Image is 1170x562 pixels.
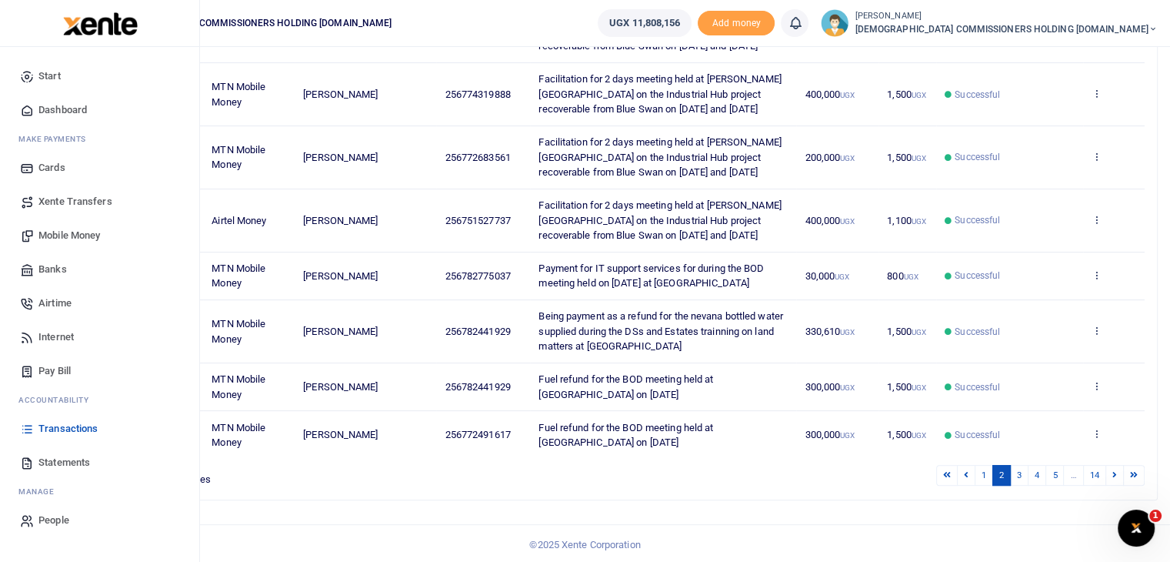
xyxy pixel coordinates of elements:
small: UGX [912,431,926,440]
span: Mobile Money [38,228,100,243]
small: UGX [912,91,926,99]
li: Wallet ballance [592,9,698,37]
span: 300,000 [805,429,855,440]
span: Dashboard [38,102,87,118]
span: Successful [955,213,1000,227]
span: Facilitation for 2 days meeting held at [PERSON_NAME][GEOGRAPHIC_DATA] on the Industrial Hub proj... [538,199,781,241]
small: UGX [835,273,849,281]
span: 1,500 [887,326,926,337]
a: logo-small logo-large logo-large [62,17,138,28]
a: 2 [992,465,1011,486]
span: ake Payments [26,133,86,145]
span: Facilitation for 2 days meeting held at [PERSON_NAME][GEOGRAPHIC_DATA] on the Industrial Hub proj... [538,73,781,115]
span: Xente Transfers [38,194,112,209]
span: 256782775037 [445,270,511,282]
span: 800 [887,270,918,282]
span: Start [38,69,61,84]
span: MTN Mobile Money [212,263,265,289]
a: 3 [1010,465,1028,486]
a: People [12,503,187,537]
span: [PERSON_NAME] [303,429,378,440]
span: 1,500 [887,89,926,100]
span: [PERSON_NAME] [303,215,378,226]
span: 330,610 [805,326,855,337]
span: [DEMOGRAPHIC_DATA] COMMISSIONERS HOLDING [DOMAIN_NAME] [855,22,1158,36]
a: Mobile Money [12,219,187,253]
span: Statements [38,455,90,470]
span: MTN Mobile Money [212,373,265,400]
img: profile-user [821,9,848,37]
img: logo-large [63,12,138,35]
span: 30,000 [805,270,849,282]
span: Cards [38,160,65,176]
small: UGX [912,328,926,336]
span: [PERSON_NAME] [303,152,378,163]
span: 256772683561 [445,152,511,163]
a: Add money [698,16,775,28]
span: 256782441929 [445,326,511,337]
span: [PERSON_NAME] [303,326,378,337]
small: UGX [840,328,855,336]
span: Airtime [38,296,72,311]
span: UGX 11,808,156 [609,15,680,31]
span: 1,500 [887,381,926,393]
span: People [38,513,69,528]
span: Banks [38,262,67,277]
a: Transactions [12,412,187,446]
span: Successful [955,269,1000,283]
span: [PERSON_NAME] [303,270,378,282]
span: Facilitation for 2 days meeting held at [PERSON_NAME][GEOGRAPHIC_DATA] on the Industrial Hub proj... [538,136,781,178]
a: Dashboard [12,93,187,127]
span: Fuel refund for the BOD meeting held at [GEOGRAPHIC_DATA] on [DATE] [538,373,713,400]
small: UGX [840,383,855,392]
li: M [12,127,187,151]
span: Internet [38,330,74,345]
span: 256751527737 [445,215,511,226]
a: UGX 11,808,156 [598,9,692,37]
div: Showing 11 to 20 of 140 entries [72,463,512,487]
span: anage [26,486,55,497]
span: Payment for IT support services for during the BOD meeting held on [DATE] at [GEOGRAPHIC_DATA] [538,263,764,289]
span: MTN Mobile Money [212,144,265,171]
span: countability [30,394,88,406]
a: Statements [12,446,187,480]
span: 400,000 [805,89,855,100]
a: Pay Bill [12,354,187,388]
a: Cards [12,151,187,185]
span: Pay Bill [38,363,71,379]
a: 5 [1045,465,1064,486]
a: Banks [12,253,187,286]
span: Airtel Money [212,215,266,226]
span: Successful [955,150,1000,164]
a: Xente Transfers [12,185,187,219]
span: MTN Mobile Money [212,422,265,449]
span: Add money [698,11,775,36]
a: Internet [12,320,187,354]
iframe: Intercom live chat [1118,510,1155,547]
span: Successful [955,380,1000,394]
span: 300,000 [805,381,855,393]
span: [DEMOGRAPHIC_DATA] COMMISSIONERS HOLDING [DOMAIN_NAME] [92,16,398,30]
small: UGX [840,431,855,440]
span: 200,000 [805,152,855,163]
span: 1,500 [887,152,926,163]
span: Being payment as a refund for the nevana bottled water supplied during the DSs and Estates trainn... [538,310,782,352]
span: Transactions [38,421,98,437]
small: UGX [912,154,926,162]
small: UGX [912,383,926,392]
small: UGX [840,217,855,226]
span: 1,500 [887,429,926,440]
a: Airtime [12,286,187,320]
span: Successful [955,88,1000,102]
small: UGX [840,154,855,162]
a: 4 [1028,465,1046,486]
small: [PERSON_NAME] [855,10,1158,23]
span: Successful [955,428,1000,442]
span: 400,000 [805,215,855,226]
span: Successful [955,325,1000,339]
span: MTN Mobile Money [212,318,265,345]
li: Toup your wallet [698,11,775,36]
a: 14 [1083,465,1106,486]
span: 256774319888 [445,89,511,100]
span: Fuel refund for the BOD meeting held at [GEOGRAPHIC_DATA] on [DATE] [538,422,713,449]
